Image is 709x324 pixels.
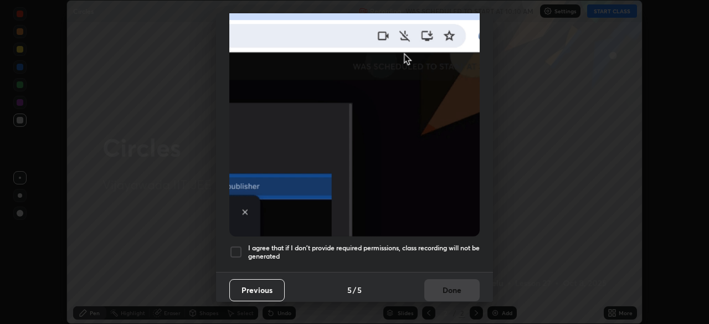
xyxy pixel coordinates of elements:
h4: / [353,284,356,296]
h5: I agree that if I don't provide required permissions, class recording will not be generated [248,244,480,261]
h4: 5 [357,284,362,296]
h4: 5 [347,284,352,296]
button: Previous [229,279,285,301]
